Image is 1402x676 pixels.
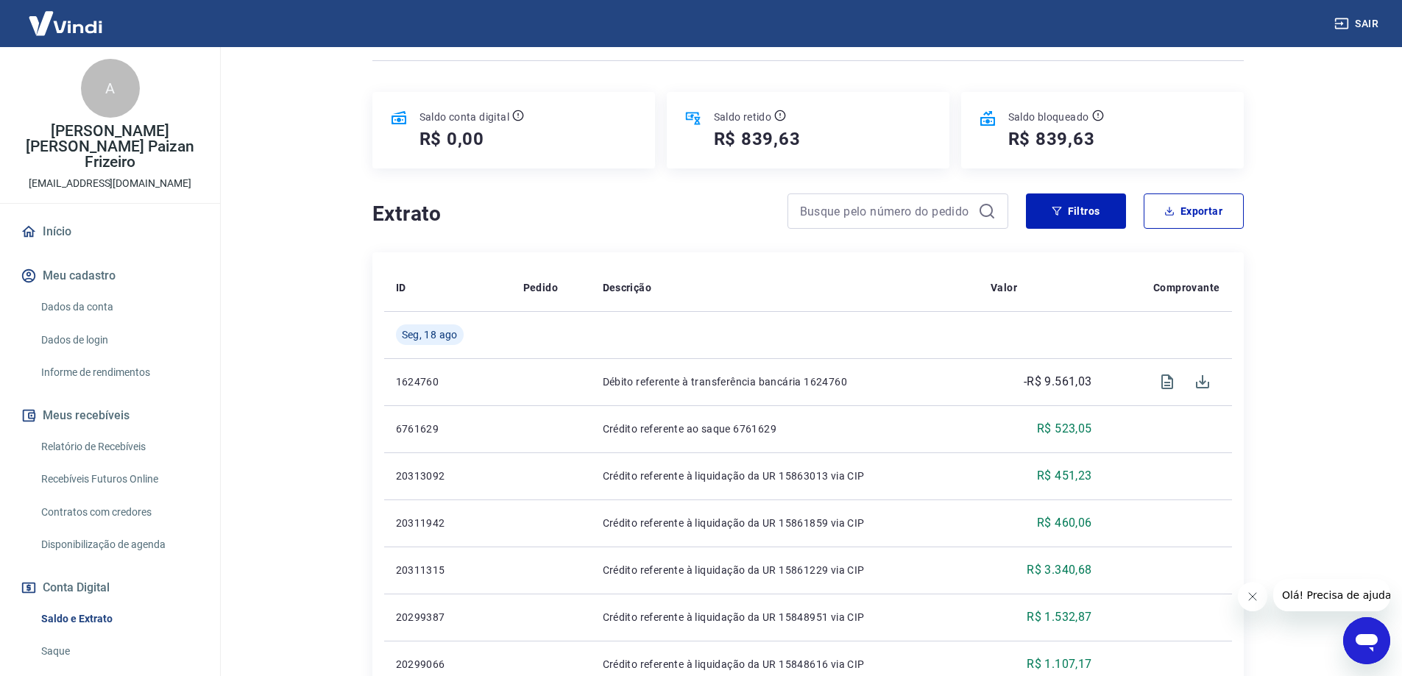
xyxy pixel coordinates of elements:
[603,563,967,577] p: Crédito referente à liquidação da UR 15861229 via CIP
[991,280,1017,295] p: Valor
[35,636,202,666] a: Saque
[396,610,500,625] p: 20299387
[1024,373,1092,391] p: -R$ 9.561,03
[396,374,500,389] p: 1624760
[419,110,510,124] p: Saldo conta digital
[523,280,558,295] p: Pedido
[396,657,500,672] p: 20299066
[402,327,458,342] span: Seg, 18 ago
[714,127,801,151] h5: R$ 839,63
[396,469,500,483] p: 20313092
[603,657,967,672] p: Crédito referente à liquidação da UR 15848616 via CIP
[396,280,406,295] p: ID
[1238,582,1267,611] iframe: Fechar mensagem
[35,604,202,634] a: Saldo e Extrato
[396,563,500,577] p: 20311315
[18,260,202,292] button: Meu cadastro
[1026,193,1126,229] button: Filtros
[29,176,191,191] p: [EMAIL_ADDRESS][DOMAIN_NAME]
[35,357,202,388] a: Informe de rendimentos
[12,124,208,170] p: [PERSON_NAME] [PERSON_NAME] Paizan Frizeiro
[603,280,652,295] p: Descrição
[18,572,202,604] button: Conta Digital
[35,530,202,560] a: Disponibilização de agenda
[35,325,202,355] a: Dados de login
[1273,579,1390,611] iframe: Mensagem da empresa
[1027,608,1091,626] p: R$ 1.532,87
[35,497,202,527] a: Contratos com credores
[1008,127,1095,151] h5: R$ 839,63
[603,610,967,625] p: Crédito referente à liquidação da UR 15848951 via CIP
[1037,514,1092,532] p: R$ 460,06
[18,399,202,432] button: Meus recebíveis
[603,469,967,483] p: Crédito referente à liquidação da UR 15863013 via CIP
[800,200,972,222] input: Busque pelo número do pedido
[1144,193,1244,229] button: Exportar
[35,432,202,462] a: Relatório de Recebíveis
[35,464,202,494] a: Recebíveis Futuros Online
[35,292,202,322] a: Dados da conta
[372,199,770,229] h4: Extrato
[1185,364,1220,399] span: Download
[603,374,967,389] p: Débito referente à transferência bancária 1624760
[603,421,967,436] p: Crédito referente ao saque 6761629
[1027,561,1091,579] p: R$ 3.340,68
[18,216,202,248] a: Início
[81,59,140,118] div: A
[396,421,500,436] p: 6761629
[1343,617,1390,664] iframe: Botão para abrir a janela de mensagens
[714,110,772,124] p: Saldo retido
[603,516,967,530] p: Crédito referente à liquidação da UR 15861859 via CIP
[1008,110,1089,124] p: Saldo bloqueado
[1153,280,1219,295] p: Comprovante
[396,516,500,530] p: 20311942
[419,127,485,151] h5: R$ 0,00
[1331,10,1384,38] button: Sair
[1037,467,1092,485] p: R$ 451,23
[1037,420,1092,438] p: R$ 523,05
[1150,364,1185,399] span: Visualizar
[18,1,113,46] img: Vindi
[1027,655,1091,673] p: R$ 1.107,17
[9,10,124,22] span: Olá! Precisa de ajuda?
